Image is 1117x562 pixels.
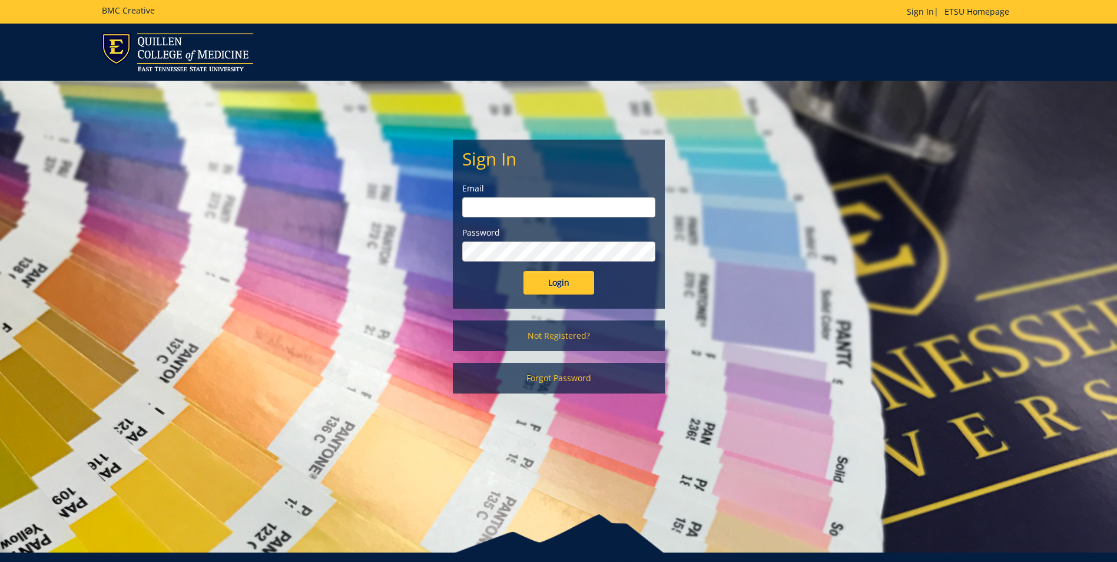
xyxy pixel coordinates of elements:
[523,271,594,295] input: Login
[907,6,934,17] a: Sign In
[462,183,655,194] label: Email
[102,6,155,15] h5: BMC Creative
[462,149,655,168] h2: Sign In
[462,227,655,239] label: Password
[453,320,665,351] a: Not Registered?
[453,363,665,394] a: Forgot Password
[907,6,1015,18] p: |
[939,6,1015,17] a: ETSU Homepage
[102,33,253,71] img: ETSU logo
